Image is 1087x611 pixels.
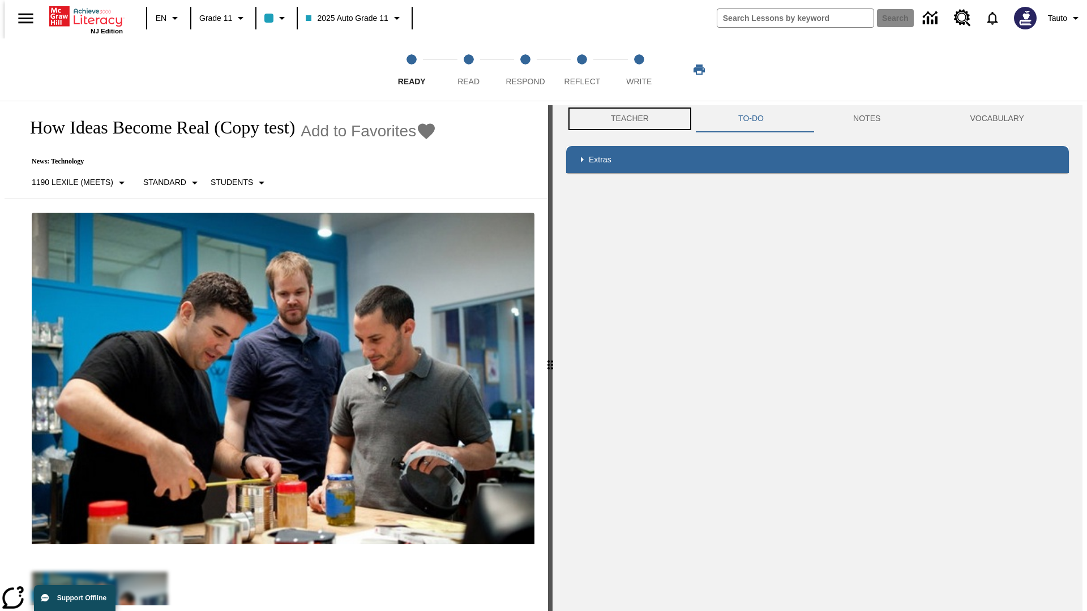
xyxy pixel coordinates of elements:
button: Teacher [566,105,694,132]
button: Language: EN, Select a language [151,8,187,28]
button: Add to Favorites - How Ideas Become Real (Copy test) [301,121,436,141]
button: NOTES [808,105,925,132]
span: Ready [398,77,426,86]
input: search field [717,9,874,27]
button: Select Student [206,173,273,193]
button: Print [681,59,717,80]
button: Scaffolds, Standard [139,173,206,193]
p: News: Technology [18,157,436,166]
span: Write [626,77,652,86]
span: Reflect [564,77,601,86]
img: Avatar [1014,7,1037,29]
span: EN [156,12,166,24]
div: Press Enter or Spacebar and then press right and left arrow keys to move the slider [548,105,553,611]
div: Extras [566,146,1069,173]
button: Respond step 3 of 5 [493,38,558,101]
a: Resource Center, Will open in new tab [947,3,978,33]
a: Notifications [978,3,1007,33]
button: Class color is light blue. Change class color [260,8,293,28]
span: Respond [506,77,545,86]
p: Extras [589,154,611,166]
p: Standard [143,177,186,188]
p: Students [211,177,253,188]
button: Grade: Grade 11, Select a grade [195,8,252,28]
button: VOCABULARY [925,105,1069,132]
button: Class: 2025 Auto Grade 11, Select your class [301,8,408,28]
span: Read [457,77,480,86]
div: Instructional Panel Tabs [566,105,1069,132]
span: NJ Edition [91,28,123,35]
h1: How Ideas Become Real (Copy test) [18,117,295,138]
span: Tauto [1048,12,1067,24]
span: Support Offline [57,594,106,602]
div: activity [553,105,1082,611]
button: Read step 2 of 5 [435,38,501,101]
button: TO-DO [694,105,808,132]
img: Quirky founder Ben Kaufman tests a new product with co-worker Gaz Brown and product inventor Jon ... [32,213,534,544]
a: Data Center [916,3,947,34]
div: reading [5,105,548,605]
span: Grade 11 [199,12,232,24]
span: 2025 Auto Grade 11 [306,12,388,24]
button: Select a new avatar [1007,3,1043,33]
button: Open side menu [9,2,42,35]
p: 1190 Lexile (Meets) [32,177,113,188]
button: Reflect step 4 of 5 [549,38,615,101]
div: Home [49,4,123,35]
button: Profile/Settings [1043,8,1087,28]
button: Support Offline [34,585,115,611]
button: Select Lexile, 1190 Lexile (Meets) [27,173,133,193]
button: Write step 5 of 5 [606,38,672,101]
span: Add to Favorites [301,122,416,140]
button: Ready step 1 of 5 [379,38,444,101]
